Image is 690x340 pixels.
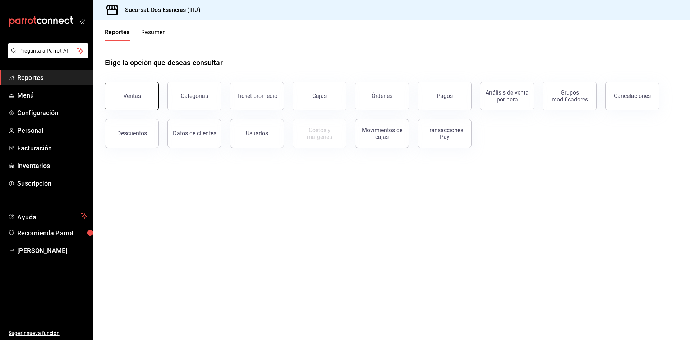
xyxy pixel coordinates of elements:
span: Reportes [17,73,87,82]
div: Categorías [181,92,208,99]
a: Cajas [293,82,346,110]
span: Recomienda Parrot [17,228,87,238]
span: Inventarios [17,161,87,171]
button: Resumen [141,29,166,41]
span: [PERSON_NAME] [17,246,87,255]
button: Categorías [167,82,221,110]
button: Órdenes [355,82,409,110]
span: Ayuda [17,212,78,220]
button: Reportes [105,29,130,41]
button: Cancelaciones [605,82,659,110]
div: Ventas [123,92,141,99]
div: Cancelaciones [614,92,651,99]
div: Descuentos [117,130,147,137]
span: Personal [17,126,87,135]
div: Movimientos de cajas [360,127,404,140]
button: Datos de clientes [167,119,221,148]
a: Pregunta a Parrot AI [5,52,88,60]
div: Cajas [312,92,327,100]
button: open_drawer_menu [79,19,85,24]
span: Facturación [17,143,87,153]
button: Grupos modificadores [543,82,597,110]
div: Usuarios [246,130,268,137]
h1: Elige la opción que deseas consultar [105,57,223,68]
button: Movimientos de cajas [355,119,409,148]
div: Datos de clientes [173,130,216,137]
div: Pagos [437,92,453,99]
button: Contrata inventarios para ver este reporte [293,119,346,148]
span: Configuración [17,108,87,118]
button: Transacciones Pay [418,119,471,148]
div: Análisis de venta por hora [485,89,529,103]
div: navigation tabs [105,29,166,41]
div: Órdenes [372,92,392,99]
button: Ventas [105,82,159,110]
span: Suscripción [17,178,87,188]
button: Pregunta a Parrot AI [8,43,88,58]
div: Ticket promedio [236,92,277,99]
button: Análisis de venta por hora [480,82,534,110]
button: Usuarios [230,119,284,148]
h3: Sucursal: Dos Esencias (TIJ) [119,6,201,14]
div: Costos y márgenes [297,127,342,140]
span: Pregunta a Parrot AI [19,47,77,55]
span: Sugerir nueva función [9,330,87,337]
button: Ticket promedio [230,82,284,110]
div: Grupos modificadores [547,89,592,103]
span: Menú [17,90,87,100]
div: Transacciones Pay [422,127,467,140]
button: Pagos [418,82,471,110]
button: Descuentos [105,119,159,148]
